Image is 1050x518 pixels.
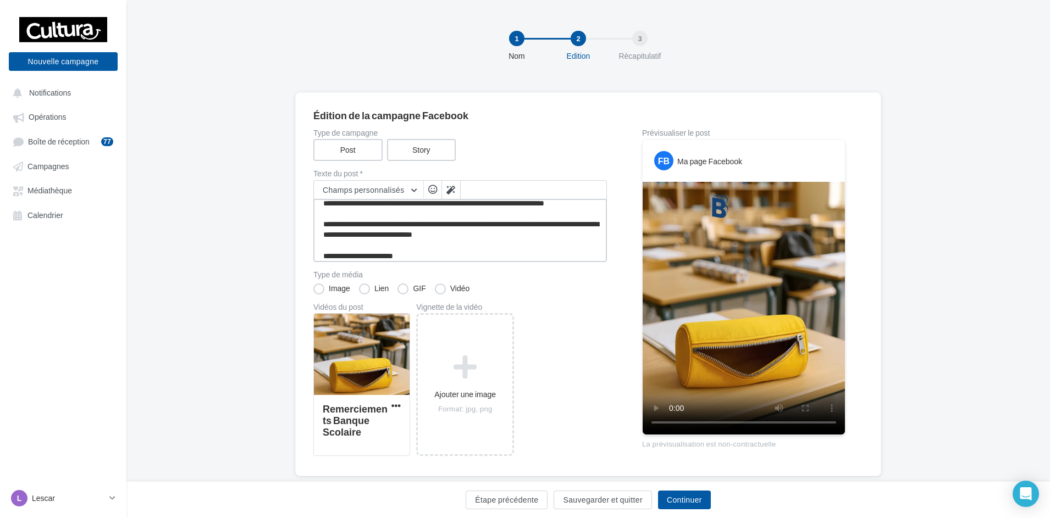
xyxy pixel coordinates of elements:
a: Campagnes [7,156,120,176]
button: Sauvegarder et quitter [554,491,651,509]
label: GIF [397,283,425,294]
label: Vidéo [435,283,470,294]
div: Open Intercom Messenger [1013,481,1039,507]
button: Étape précédente [466,491,548,509]
span: Calendrier [27,210,63,220]
div: 2 [571,31,586,46]
span: Boîte de réception [28,137,90,146]
label: Story [387,139,456,161]
div: 3 [632,31,648,46]
p: Lescar [32,493,105,504]
div: Prévisualiser le post [642,129,845,137]
a: Boîte de réception77 [7,131,120,152]
div: 77 [101,137,113,146]
button: Continuer [658,491,711,509]
div: Édition de la campagne Facebook [313,110,863,120]
a: Calendrier [7,205,120,225]
div: Vidéos du post [313,303,410,311]
label: Lien [359,283,389,294]
label: Texte du post * [313,170,607,177]
label: Type de média [313,271,607,279]
a: Opérations [7,107,120,126]
span: Opérations [29,113,66,122]
button: Nouvelle campagne [9,52,118,71]
span: Campagnes [27,161,69,171]
div: Edition [543,51,614,62]
a: Médiathèque [7,180,120,200]
div: 1 [509,31,524,46]
label: Post [313,139,383,161]
span: L [17,493,22,504]
div: Nom [482,51,552,62]
div: FB [654,151,673,170]
div: Vignette de la vidéo [416,303,514,311]
span: Notifications [29,88,71,97]
button: Notifications [7,82,115,102]
div: Ma page Facebook [677,156,742,167]
span: Champs personnalisés [323,185,405,194]
button: Champs personnalisés [314,181,423,199]
div: La prévisualisation est non-contractuelle [642,435,845,449]
div: Remerciements Banque Scolaire [323,403,388,438]
a: L Lescar [9,488,118,509]
span: Médiathèque [27,186,72,196]
label: Type de campagne [313,129,607,137]
div: Récapitulatif [605,51,675,62]
label: Image [313,283,350,294]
